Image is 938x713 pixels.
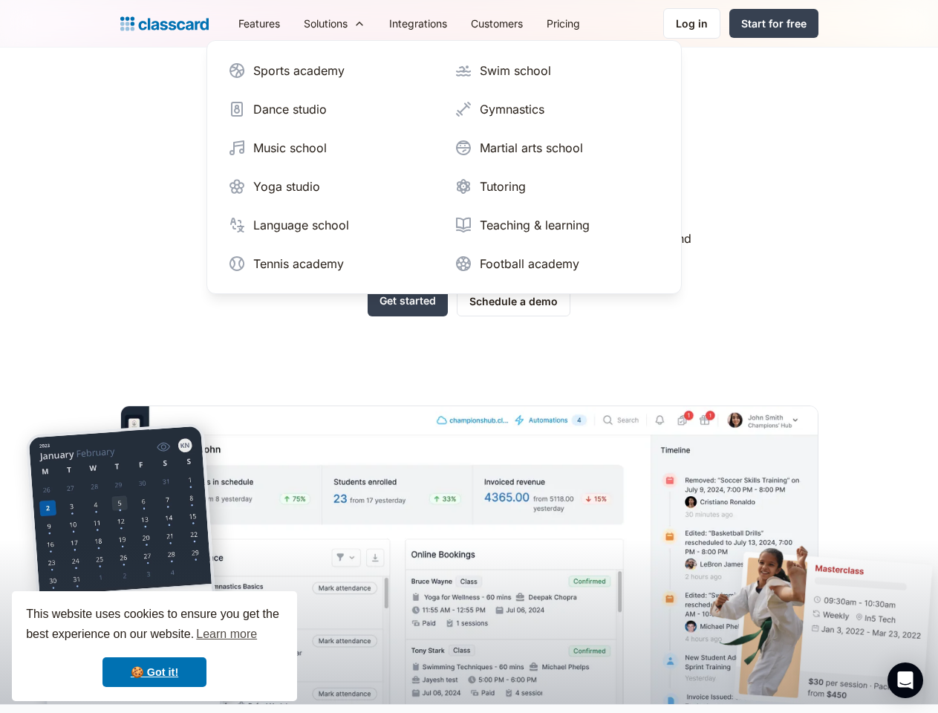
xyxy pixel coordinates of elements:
[253,139,327,157] div: Music school
[222,249,440,279] a: Tennis academy
[120,13,209,34] a: home
[480,139,583,157] div: Martial arts school
[292,7,377,40] div: Solutions
[222,210,440,240] a: Language school
[377,7,459,40] a: Integrations
[227,7,292,40] a: Features
[741,16,807,31] div: Start for free
[304,16,348,31] div: Solutions
[253,216,349,234] div: Language school
[449,94,666,124] a: Gymnastics
[887,662,923,698] div: Open Intercom Messenger
[457,286,570,316] a: Schedule a demo
[222,56,440,85] a: Sports academy
[480,178,526,195] div: Tutoring
[449,249,666,279] a: Football academy
[663,8,720,39] a: Log in
[368,286,448,316] a: Get started
[222,172,440,201] a: Yoga studio
[253,178,320,195] div: Yoga studio
[480,216,590,234] div: Teaching & learning
[102,657,206,687] a: dismiss cookie message
[449,133,666,163] a: Martial arts school
[222,94,440,124] a: Dance studio
[222,133,440,163] a: Music school
[253,100,327,118] div: Dance studio
[676,16,708,31] div: Log in
[194,623,259,645] a: learn more about cookies
[535,7,592,40] a: Pricing
[449,56,666,85] a: Swim school
[449,210,666,240] a: Teaching & learning
[26,605,283,645] span: This website uses cookies to ensure you get the best experience on our website.
[480,62,551,79] div: Swim school
[480,255,579,273] div: Football academy
[206,40,682,294] nav: Solutions
[253,62,345,79] div: Sports academy
[12,591,297,701] div: cookieconsent
[729,9,818,38] a: Start for free
[449,172,666,201] a: Tutoring
[480,100,544,118] div: Gymnastics
[253,255,344,273] div: Tennis academy
[459,7,535,40] a: Customers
